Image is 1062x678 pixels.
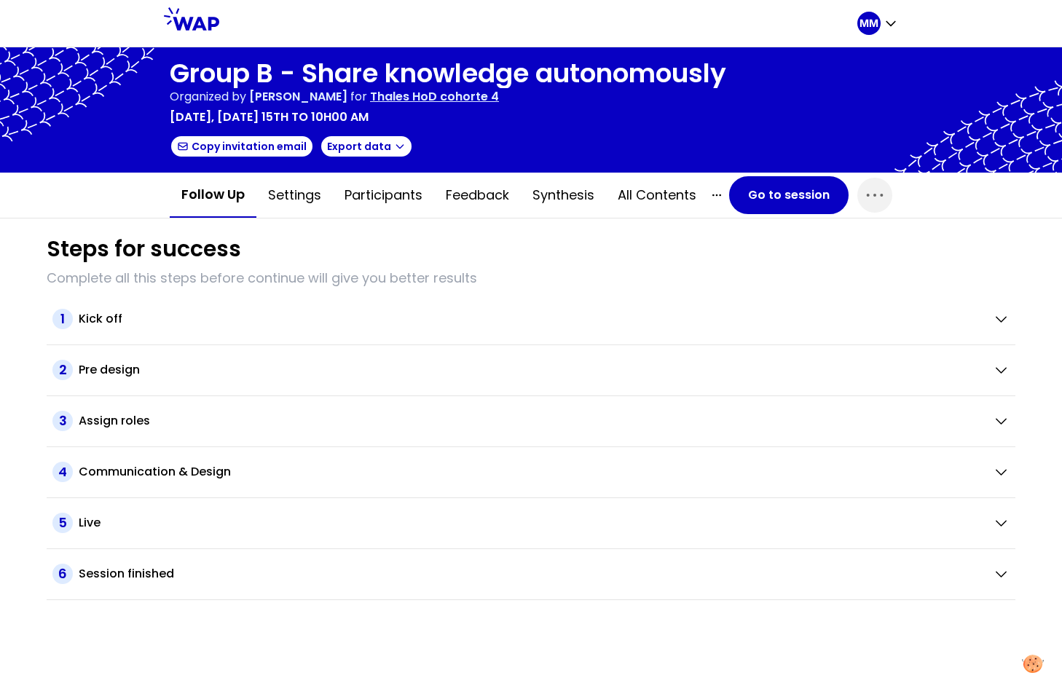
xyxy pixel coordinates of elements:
[860,16,878,31] p: MM
[52,513,73,533] span: 5
[729,176,849,214] button: Go to session
[79,412,150,430] h2: Assign roles
[249,88,347,105] span: [PERSON_NAME]
[52,360,73,380] span: 2
[350,88,367,106] p: for
[79,514,101,532] h2: Live
[79,463,231,481] h2: Communication & Design
[79,310,122,328] h2: Kick off
[521,173,606,217] button: Synthesis
[170,88,246,106] p: Organized by
[52,564,1010,584] button: 6Session finished
[320,135,413,158] button: Export data
[170,109,369,126] p: [DATE], [DATE] 15th to 10h00 am
[52,564,73,584] span: 6
[47,236,241,262] h1: Steps for success
[52,513,1010,533] button: 5Live
[52,309,73,329] span: 1
[79,361,140,379] h2: Pre design
[52,411,73,431] span: 3
[170,173,256,218] button: Follow up
[52,360,1010,380] button: 2Pre design
[333,173,434,217] button: Participants
[52,411,1010,431] button: 3Assign roles
[370,88,499,106] p: Thales HoD cohorte 4
[170,59,726,88] h1: Group B - Share knowledge autonomously
[52,462,1010,482] button: 4Communication & Design
[857,12,898,35] button: MM
[79,565,174,583] h2: Session finished
[606,173,708,217] button: All contents
[47,268,1015,288] p: Complete all this steps before continue will give you better results
[256,173,333,217] button: Settings
[170,135,314,158] button: Copy invitation email
[52,462,73,482] span: 4
[434,173,521,217] button: Feedback
[52,309,1010,329] button: 1Kick off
